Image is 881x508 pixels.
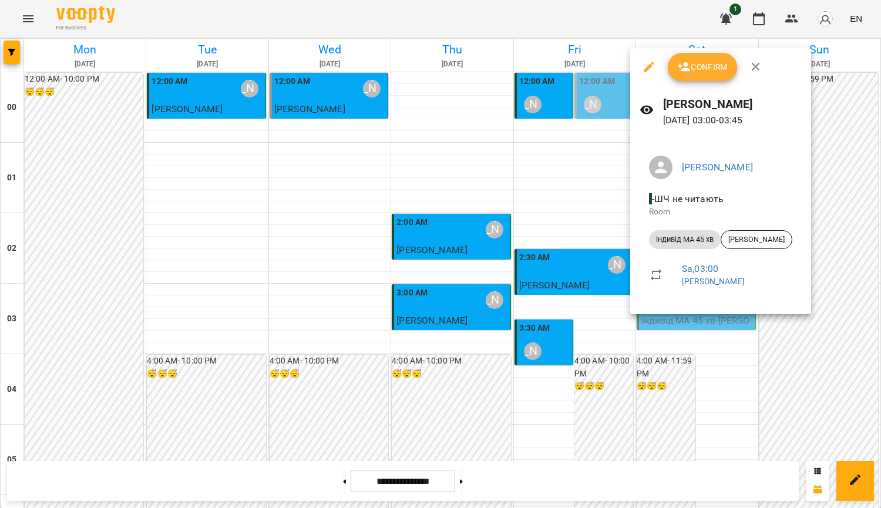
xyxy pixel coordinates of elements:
[663,95,802,113] h6: [PERSON_NAME]
[677,60,728,74] span: Confirm
[682,162,753,173] a: [PERSON_NAME]
[649,234,721,245] span: індивід МА 45 хв
[682,277,745,286] a: [PERSON_NAME]
[649,206,792,218] p: Room
[663,113,802,127] p: [DATE] 03:00 - 03:45
[721,230,792,249] div: [PERSON_NAME]
[682,263,718,274] a: Sa , 03:00
[721,234,792,245] span: [PERSON_NAME]
[649,193,726,204] span: - ШЧ не читають
[668,53,737,81] button: Confirm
